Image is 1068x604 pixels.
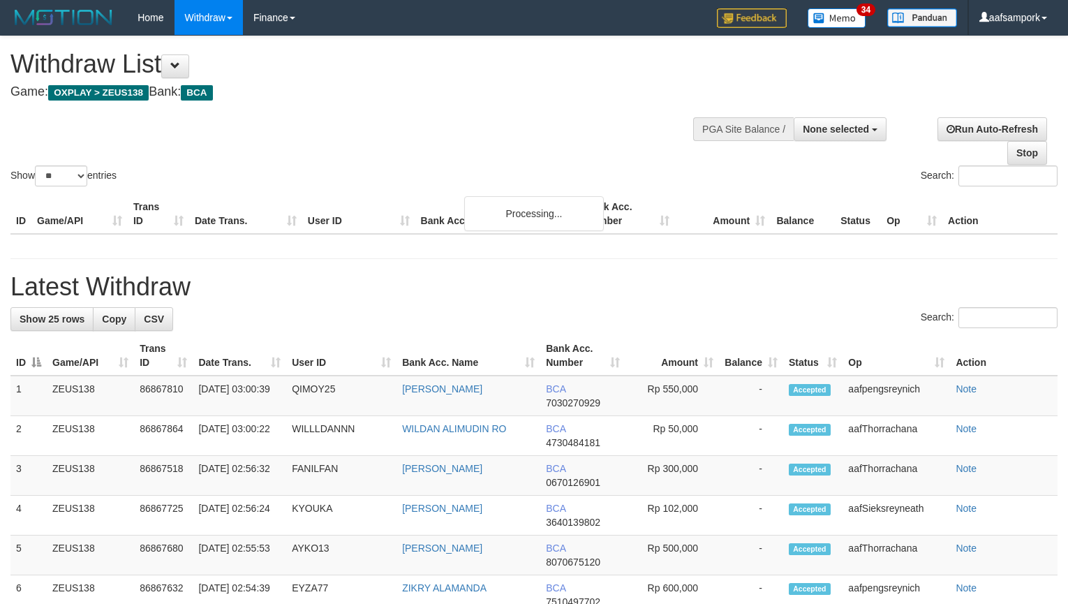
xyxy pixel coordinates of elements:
[135,307,173,331] a: CSV
[771,194,835,234] th: Balance
[35,165,87,186] select: Showentries
[286,536,396,575] td: AYKO13
[546,383,565,395] span: BCA
[546,437,600,448] span: Copy 4730484181 to clipboard
[402,383,482,395] a: [PERSON_NAME]
[10,50,698,78] h1: Withdraw List
[625,416,719,456] td: Rp 50,000
[10,165,117,186] label: Show entries
[956,383,977,395] a: Note
[625,336,719,376] th: Amount: activate to sort column ascending
[579,194,675,234] th: Bank Acc. Number
[193,496,286,536] td: [DATE] 02:56:24
[843,376,950,416] td: aafpengsreynich
[625,376,719,416] td: Rp 550,000
[402,423,506,434] a: WILDAN ALIMUDIN RO
[843,336,950,376] th: Op: activate to sort column ascending
[835,194,881,234] th: Status
[415,194,580,234] th: Bank Acc. Name
[402,463,482,474] a: [PERSON_NAME]
[843,456,950,496] td: aafThorrachana
[675,194,771,234] th: Amount
[134,456,193,496] td: 86867518
[396,336,540,376] th: Bank Acc. Name: activate to sort column ascending
[302,194,415,234] th: User ID
[789,384,831,396] span: Accepted
[625,536,719,575] td: Rp 500,000
[719,536,783,575] td: -
[956,423,977,434] a: Note
[789,583,831,595] span: Accepted
[193,456,286,496] td: [DATE] 02:56:32
[956,463,977,474] a: Note
[10,376,47,416] td: 1
[546,503,565,514] span: BCA
[887,8,957,27] img: panduan.png
[10,85,698,99] h4: Game: Bank:
[134,496,193,536] td: 86867725
[719,456,783,496] td: -
[1007,141,1047,165] a: Stop
[286,416,396,456] td: WILLLDANNN
[102,314,126,325] span: Copy
[546,543,565,554] span: BCA
[625,496,719,536] td: Rp 102,000
[956,543,977,554] a: Note
[189,194,302,234] th: Date Trans.
[47,416,134,456] td: ZEUS138
[783,336,843,376] th: Status: activate to sort column ascending
[10,273,1058,301] h1: Latest Withdraw
[958,307,1058,328] input: Search:
[789,424,831,436] span: Accepted
[134,416,193,456] td: 86867864
[546,477,600,488] span: Copy 0670126901 to clipboard
[134,536,193,575] td: 86867680
[286,376,396,416] td: QIMOY25
[193,336,286,376] th: Date Trans.: activate to sort column ascending
[31,194,128,234] th: Game/API
[402,543,482,554] a: [PERSON_NAME]
[843,496,950,536] td: aafSieksreyneath
[540,336,625,376] th: Bank Acc. Number: activate to sort column ascending
[47,376,134,416] td: ZEUS138
[625,456,719,496] td: Rp 300,000
[789,503,831,515] span: Accepted
[856,3,875,16] span: 34
[10,336,47,376] th: ID: activate to sort column descending
[956,503,977,514] a: Note
[843,536,950,575] td: aafThorrachana
[402,503,482,514] a: [PERSON_NAME]
[808,8,866,28] img: Button%20Memo.svg
[134,376,193,416] td: 86867810
[789,543,831,555] span: Accepted
[546,463,565,474] span: BCA
[10,536,47,575] td: 5
[843,416,950,456] td: aafThorrachana
[128,194,189,234] th: Trans ID
[719,336,783,376] th: Balance: activate to sort column ascending
[719,496,783,536] td: -
[921,165,1058,186] label: Search:
[48,85,149,101] span: OXPLAY > ZEUS138
[942,194,1058,234] th: Action
[402,582,487,594] a: ZIKRY ALAMANDA
[956,582,977,594] a: Note
[921,307,1058,328] label: Search:
[10,456,47,496] td: 3
[693,117,794,141] div: PGA Site Balance /
[546,397,600,408] span: Copy 7030270929 to clipboard
[937,117,1047,141] a: Run Auto-Refresh
[134,336,193,376] th: Trans ID: activate to sort column ascending
[93,307,135,331] a: Copy
[546,557,600,568] span: Copy 8070675120 to clipboard
[47,336,134,376] th: Game/API: activate to sort column ascending
[10,194,31,234] th: ID
[794,117,887,141] button: None selected
[20,314,84,325] span: Show 25 rows
[286,336,396,376] th: User ID: activate to sort column ascending
[144,314,164,325] span: CSV
[546,423,565,434] span: BCA
[47,536,134,575] td: ZEUS138
[193,376,286,416] td: [DATE] 03:00:39
[181,85,212,101] span: BCA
